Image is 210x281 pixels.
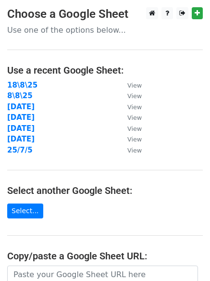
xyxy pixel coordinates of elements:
a: Select... [7,204,43,218]
a: 25/7/5 [7,146,33,154]
h4: Copy/paste a Google Sheet URL: [7,250,203,262]
small: View [127,114,142,121]
a: View [118,135,142,143]
a: 18\8\25 [7,81,37,89]
h4: Select another Google Sheet: [7,185,203,196]
a: View [118,102,142,111]
a: View [118,81,142,89]
small: View [127,82,142,89]
a: 8\8\25 [7,91,33,100]
a: [DATE] [7,102,35,111]
a: [DATE] [7,135,35,143]
a: [DATE] [7,113,35,122]
small: View [127,103,142,111]
a: View [118,146,142,154]
a: View [118,91,142,100]
small: View [127,125,142,132]
a: View [118,113,142,122]
h3: Choose a Google Sheet [7,7,203,21]
a: [DATE] [7,124,35,133]
small: View [127,92,142,100]
p: Use one of the options below... [7,25,203,35]
small: View [127,136,142,143]
small: View [127,147,142,154]
a: View [118,124,142,133]
h4: Use a recent Google Sheet: [7,64,203,76]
